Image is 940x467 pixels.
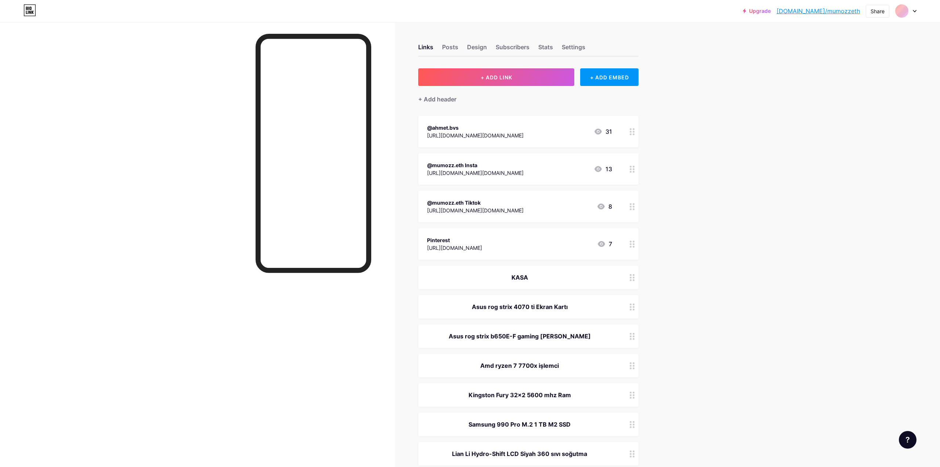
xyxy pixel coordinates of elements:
[418,95,456,104] div: + Add header
[481,74,512,80] span: + ADD LINK
[427,206,524,214] div: [URL][DOMAIN_NAME][DOMAIN_NAME]
[418,68,574,86] button: + ADD LINK
[427,132,524,139] div: [URL][DOMAIN_NAME][DOMAIN_NAME]
[427,391,612,399] div: Kingston Fury 32x2 5600 mhz Ram
[427,302,612,311] div: Asus rog strix 4070 ti Ekran Kartı
[777,7,860,15] a: [DOMAIN_NAME]/mumozzeth
[427,361,612,370] div: Amd ryzen 7 7700x işlemci
[427,244,482,252] div: [URL][DOMAIN_NAME]
[597,240,612,248] div: 7
[427,332,612,341] div: Asus rog strix b650E-F gaming [PERSON_NAME]
[427,236,482,244] div: Pinterest
[580,68,639,86] div: + ADD EMBED
[427,449,612,458] div: Lian Li Hydro-Shift LCD Siyah 360 sıvı soğutma
[467,43,487,56] div: Design
[743,8,771,14] a: Upgrade
[427,420,612,429] div: Samsung 990 Pro M.2 1 TB M2 SSD
[427,273,612,282] div: KASA
[418,43,433,56] div: Links
[597,202,612,211] div: 8
[562,43,585,56] div: Settings
[594,165,612,173] div: 13
[442,43,458,56] div: Posts
[496,43,529,56] div: Subscribers
[427,199,524,206] div: @mumozz.eth Tiktok
[427,161,524,169] div: @mumozz.eth Insta
[871,7,885,15] div: Share
[427,169,524,177] div: [URL][DOMAIN_NAME][DOMAIN_NAME]
[538,43,553,56] div: Stats
[427,124,524,132] div: @ahmet.bvs
[594,127,612,136] div: 31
